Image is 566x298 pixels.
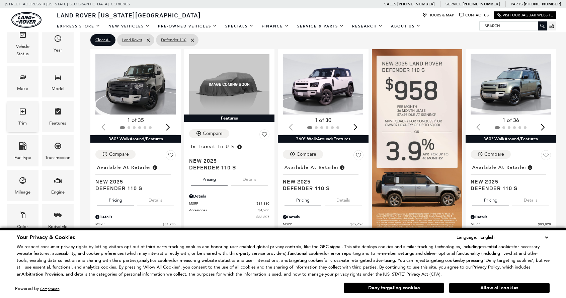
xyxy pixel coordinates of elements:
div: YearYear [42,24,74,63]
button: details tab [325,192,362,206]
span: MSRP [283,222,350,227]
span: Land Rover [US_STATE][GEOGRAPHIC_DATA] [57,11,201,19]
div: BodystyleBodystyle [42,204,74,235]
button: Deny targeting cookies [344,283,444,293]
strong: essential cookies [480,244,513,250]
p: We respect consumer privacy rights by letting visitors opt out of third-party tracking cookies an... [17,243,550,278]
div: Compare [484,151,504,157]
a: About Us [387,20,425,32]
span: Model [54,71,62,85]
div: Fueltype [14,154,31,161]
div: Vehicle Status [12,43,33,58]
span: $86,807 [256,214,269,219]
div: Features [49,120,66,127]
img: Land Rover [11,12,42,28]
span: $82,628 [350,222,363,227]
span: MSRP [471,222,538,227]
button: Compare Vehicle [95,150,136,159]
span: Accessories [189,208,258,213]
nav: Main Navigation [53,20,425,32]
span: Vehicle has shipped from factory of origin. Estimated time of delivery to Retailer is on average ... [236,143,242,150]
a: MSRP $81,830 [189,201,269,206]
strong: functional cookies [288,250,324,256]
strong: targeting cookies [289,257,323,264]
span: Land Rover [122,36,142,44]
span: MSRP [189,201,256,206]
div: 360° WalkAround/Features [90,135,181,143]
span: Vehicle [19,29,27,43]
span: Your Privacy & Cookies [17,234,75,241]
button: details tab [512,192,549,206]
a: In Transit to U.S.New 2025Defender 110 S [189,142,269,171]
div: EngineEngine [42,170,74,201]
button: Compare Vehicle [189,129,229,138]
div: Next slide [539,120,548,134]
button: Allow all cookies [449,283,550,293]
div: Compare [297,151,316,157]
div: Features [184,115,274,122]
span: Vehicle is in stock and ready for immediate delivery. Due to demand, availability is subject to c... [339,164,345,171]
div: MakeMake [7,66,38,97]
div: Pricing Details - Defender 110 S [95,214,176,220]
span: In Transit to U.S. [191,143,236,150]
span: Fueltype [19,140,27,154]
span: Defender 110 S [471,185,546,192]
span: Trim [19,106,27,120]
a: Pre-Owned Vehicles [154,20,221,32]
span: $4,288 [258,208,269,213]
img: 2025 Land Rover Defender 110 S [189,54,269,115]
div: Compare [203,131,223,137]
div: Next slide [163,120,172,134]
a: MSRP $82,628 [283,222,363,227]
div: 1 / 2 [283,54,363,115]
a: MSRP $83,828 [471,222,551,227]
span: Defender 110 [161,36,186,44]
button: details tab [137,192,174,206]
strong: analytics cookies [139,257,173,264]
a: Research [348,20,387,32]
span: Color [19,209,27,223]
div: FueltypeFueltype [7,135,38,166]
span: Defender 110 S [95,185,171,192]
span: $81,830 [256,201,269,206]
div: Pricing Details - Defender 110 S [283,214,363,220]
select: Language Select [479,234,550,241]
div: Model [52,85,64,92]
span: Make [19,71,27,85]
a: Accessories $4,288 [189,208,269,213]
div: VehicleVehicle Status [7,24,38,63]
span: Features [54,106,62,120]
div: 1 / 2 [471,54,551,115]
a: Available at RetailerNew 2025Defender 110 S [471,163,551,192]
a: New Vehicles [104,20,154,32]
div: Pricing Details - Defender 110 S [189,193,269,199]
div: Bodystyle [48,223,67,230]
a: ComplyAuto [40,287,60,291]
div: TrimTrim [7,101,38,132]
div: 360° WalkAround/Features [278,135,368,143]
a: [STREET_ADDRESS] • [US_STATE][GEOGRAPHIC_DATA], CO 80905 [5,2,130,6]
span: New 2025 [471,178,546,185]
span: $81,285 [163,222,176,227]
button: pricing tab [97,192,134,206]
button: Compare Vehicle [471,150,511,159]
input: Search [480,22,547,30]
a: Hours & Map [422,13,454,18]
button: details tab [231,171,268,185]
div: Trim [18,120,27,127]
a: Privacy Policy [472,265,500,270]
div: Year [54,47,62,54]
a: Land Rover [US_STATE][GEOGRAPHIC_DATA] [53,11,205,19]
span: Vehicle is in stock and ready for immediate delivery. Due to demand, availability is subject to c... [152,164,158,171]
span: Sales [384,2,396,6]
button: Save Vehicle [259,129,269,142]
a: Service & Parts [293,20,348,32]
div: 1 / 2 [95,54,176,115]
a: Finance [258,20,293,32]
div: 360° WalkAround/Features [466,135,556,143]
img: 2025 Land Rover Defender 110 S 1 [471,54,551,115]
a: [PHONE_NUMBER] [524,1,561,7]
span: $83,828 [538,222,551,227]
a: [PHONE_NUMBER] [397,1,434,7]
a: Visit Our Jaguar Website [497,13,553,18]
